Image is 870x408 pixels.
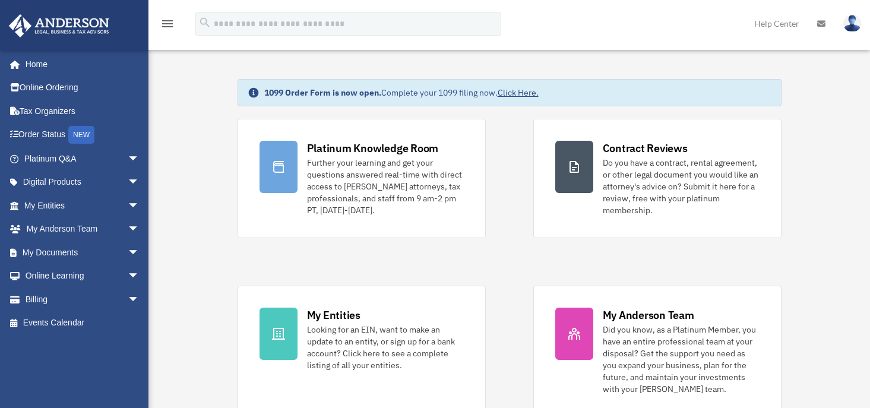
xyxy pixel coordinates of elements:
[307,157,464,216] div: Further your learning and get your questions answered real-time with direct access to [PERSON_NAM...
[160,21,175,31] a: menu
[8,76,157,100] a: Online Ordering
[128,147,151,171] span: arrow_drop_down
[128,264,151,289] span: arrow_drop_down
[8,241,157,264] a: My Documentsarrow_drop_down
[128,241,151,265] span: arrow_drop_down
[603,157,760,216] div: Do you have a contract, rental agreement, or other legal document you would like an attorney's ad...
[68,126,94,144] div: NEW
[128,217,151,242] span: arrow_drop_down
[533,119,782,238] a: Contract Reviews Do you have a contract, rental agreement, or other legal document you would like...
[128,170,151,195] span: arrow_drop_down
[128,194,151,218] span: arrow_drop_down
[128,287,151,312] span: arrow_drop_down
[843,15,861,32] img: User Pic
[5,14,113,37] img: Anderson Advisors Platinum Portal
[198,16,211,29] i: search
[160,17,175,31] i: menu
[8,170,157,194] a: Digital Productsarrow_drop_down
[264,87,381,98] strong: 1099 Order Form is now open.
[603,141,688,156] div: Contract Reviews
[8,217,157,241] a: My Anderson Teamarrow_drop_down
[8,99,157,123] a: Tax Organizers
[8,194,157,217] a: My Entitiesarrow_drop_down
[8,311,157,335] a: Events Calendar
[8,264,157,288] a: Online Learningarrow_drop_down
[238,119,486,238] a: Platinum Knowledge Room Further your learning and get your questions answered real-time with dire...
[8,287,157,311] a: Billingarrow_drop_down
[307,141,439,156] div: Platinum Knowledge Room
[307,324,464,371] div: Looking for an EIN, want to make an update to an entity, or sign up for a bank account? Click her...
[264,87,539,99] div: Complete your 1099 filing now.
[307,308,360,322] div: My Entities
[498,87,539,98] a: Click Here.
[8,52,151,76] a: Home
[603,324,760,395] div: Did you know, as a Platinum Member, you have an entire professional team at your disposal? Get th...
[8,123,157,147] a: Order StatusNEW
[8,147,157,170] a: Platinum Q&Aarrow_drop_down
[603,308,694,322] div: My Anderson Team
